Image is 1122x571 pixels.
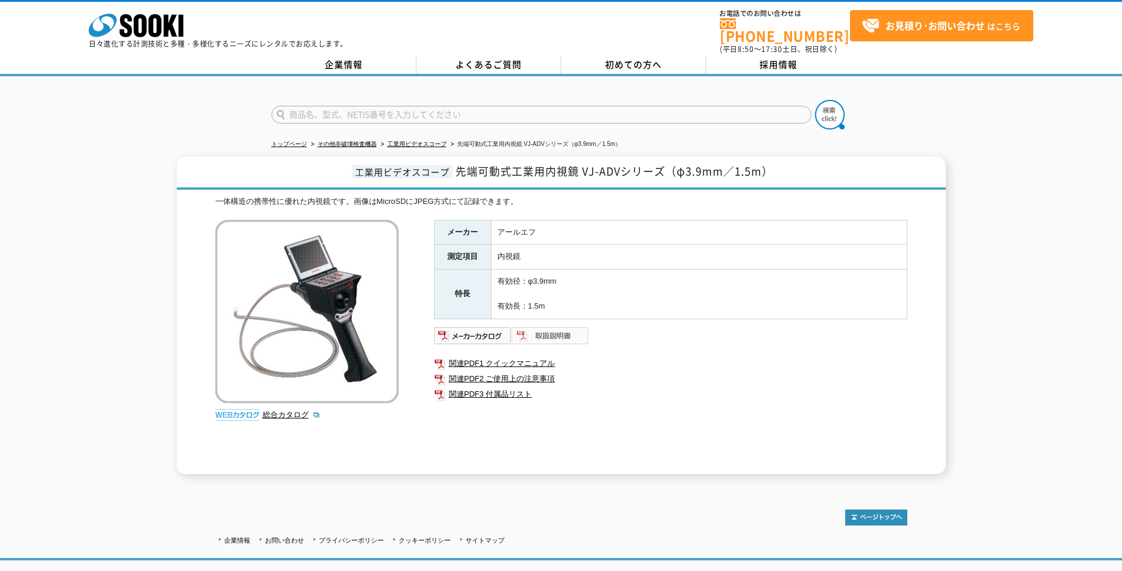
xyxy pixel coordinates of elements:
a: 総合カタログ [263,410,321,419]
th: メーカー [434,220,491,245]
strong: お見積り･お問い合わせ [885,18,985,33]
div: 一体構造の携帯性に優れた内視鏡です。画像はMicroSDにJPEG方式にて記録できます。 [215,196,907,208]
img: webカタログ [215,409,260,421]
a: プライバシーポリシー [319,537,384,544]
span: 初めての方へ [605,58,662,71]
span: 8:50 [738,44,754,54]
a: クッキーポリシー [399,537,451,544]
a: 工業用ビデオスコープ [387,141,447,147]
td: 内視鏡 [491,245,907,270]
span: 工業用ビデオスコープ [352,165,452,179]
a: 関連PDF1 クイックマニュアル [434,356,907,371]
a: 取扱説明書 [512,334,589,343]
a: よくあるご質問 [416,56,561,74]
img: メーカーカタログ [434,326,512,345]
a: 関連PDF3 付属品リスト [434,387,907,402]
a: [PHONE_NUMBER] [720,18,850,43]
img: btn_search.png [815,100,845,129]
a: 関連PDF2 ご使用上の注意事項 [434,371,907,387]
p: 日々進化する計測技術と多種・多様化するニーズにレンタルでお応えします。 [89,40,348,47]
a: メーカーカタログ [434,334,512,343]
td: 有効径：φ3.9mm 有効長：1.5m [491,270,907,319]
a: 企業情報 [271,56,416,74]
span: (平日 ～ 土日、祝日除く) [720,44,837,54]
a: 企業情報 [224,537,250,544]
input: 商品名、型式、NETIS番号を入力してください [271,106,811,124]
a: 採用情報 [706,56,851,74]
a: 初めての方へ [561,56,706,74]
td: アールエフ [491,220,907,245]
span: お電話でのお問い合わせは [720,10,850,17]
a: トップページ [271,141,307,147]
a: サイトマップ [465,537,505,544]
li: 先端可動式工業用内視鏡 VJ-ADVシリーズ（φ3.9mm／1.5m） [448,138,622,151]
img: 取扱説明書 [512,326,589,345]
th: 測定項目 [434,245,491,270]
a: お問い合わせ [265,537,304,544]
img: 先端可動式工業用内視鏡 VJ-ADVシリーズ（φ3.9mm／1.5m） [215,220,399,403]
span: 先端可動式工業用内視鏡 VJ-ADVシリーズ（φ3.9mm／1.5m） [455,163,773,179]
th: 特長 [434,270,491,319]
a: お見積り･お問い合わせはこちら [850,10,1033,41]
span: 17:30 [761,44,783,54]
span: はこちら [862,17,1020,35]
a: その他非破壊検査機器 [318,141,377,147]
img: トップページへ [845,510,907,525]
